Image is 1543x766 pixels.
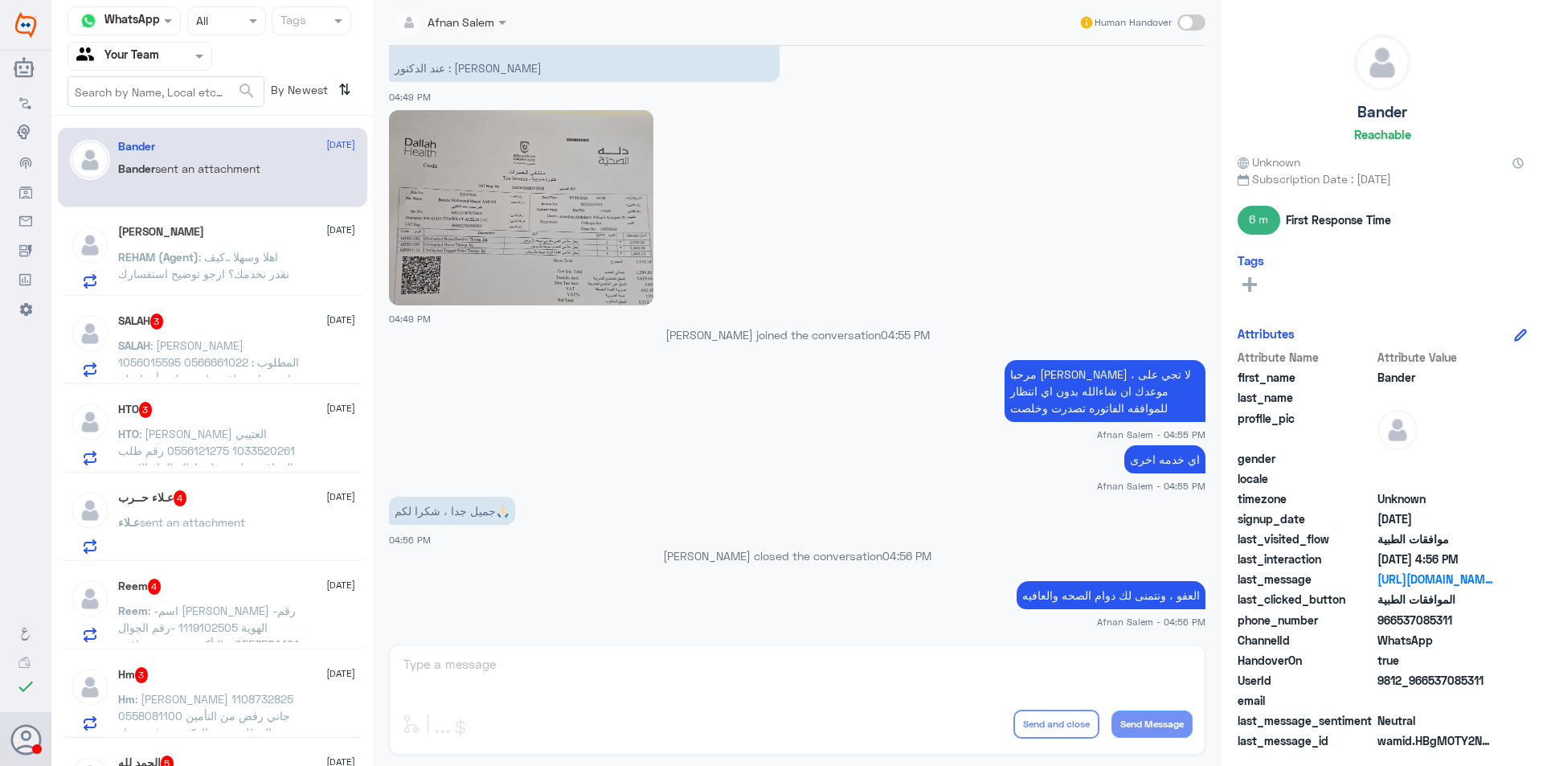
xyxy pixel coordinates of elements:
img: defaultAdmin.png [70,225,110,265]
span: HandoverOn [1238,652,1374,669]
span: 2025-10-06T13:56:14.6531395Z [1377,551,1494,567]
p: 6/10/2025, 4:56 PM [389,497,515,525]
span: : -اسم [PERSON_NAME] -رقم الهوية 1119102505 -رقم الجوال 0553584401 - التأكد من وجود موافقة مع ذكر... [118,604,299,668]
span: عـلاء [118,515,140,529]
span: Reem [118,604,148,617]
img: 1169030211945819.jpg [389,110,653,305]
span: 2 [1377,632,1494,649]
img: defaultAdmin.png [70,667,110,707]
span: Attribute Name [1238,349,1374,366]
span: Unknown [1377,490,1494,507]
button: Send Message [1111,711,1193,738]
a: [URL][DOMAIN_NAME] [1377,571,1494,588]
span: last_message [1238,571,1374,588]
span: : [PERSON_NAME] 1108732825 0558081100 جاني رفض من التأمين والمطلوب من الدكتوره نيڤين نساء وولاده ... [118,692,293,756]
span: 3 [150,313,164,330]
span: 04:49 PM [389,92,431,102]
span: last_message_sentiment [1238,712,1374,729]
span: SALAH [118,338,150,352]
h5: HTO [118,402,153,418]
p: [PERSON_NAME] closed the conversation [389,547,1205,564]
span: null [1377,450,1494,467]
span: [DATE] [326,666,355,681]
img: defaultAdmin.png [70,140,110,180]
span: 9812_966537085311 [1377,672,1494,689]
h5: SALAH [118,313,164,330]
span: first_name [1238,369,1374,386]
span: [DATE] [326,490,355,504]
span: UserId [1238,672,1374,689]
img: defaultAdmin.png [70,313,110,354]
span: last_message_id [1238,732,1374,749]
span: wamid.HBgMOTY2NTM3MDg1MzExFQIAEhggQUM5NERGNjQ2MjQxMkQ3Q0ExNTA0MDMwNUYxOTUyOEIA [1377,732,1494,749]
span: last_clicked_button [1238,591,1374,608]
span: profile_pic [1238,410,1374,447]
input: Search by Name, Local etc… [68,77,264,106]
div: Tags [278,11,306,32]
span: 0 [1377,712,1494,729]
img: defaultAdmin.png [1355,35,1410,90]
span: Afnan Salem - 04:55 PM [1097,428,1205,441]
span: null [1377,692,1494,709]
span: 966537085311 [1377,612,1494,629]
span: [DATE] [326,578,355,592]
button: Send and close [1013,710,1099,739]
p: 6/10/2025, 4:55 PM [1124,445,1205,473]
span: First Response Time [1286,211,1391,228]
span: last_visited_flow [1238,530,1374,547]
h5: Bander [118,140,155,154]
span: search [237,81,256,100]
span: Hm [118,692,135,706]
span: last_interaction [1238,551,1374,567]
span: 3 [139,402,153,418]
img: yourTeam.svg [76,44,100,68]
span: 6 m [1238,206,1280,235]
span: timezone [1238,490,1374,507]
i: check [16,677,35,696]
span: [DATE] [326,313,355,327]
span: : [PERSON_NAME] 1056015595 0566661022 المطلوب : استرجاع موافقة تامين طبية أسنان لم تجري العملية [... [118,338,299,436]
span: موافقات الطبية [1377,530,1494,547]
span: REHAM (Agent) [118,250,199,264]
span: 4 [148,579,162,595]
span: gender [1238,450,1374,467]
span: 04:56 PM [882,549,931,563]
img: defaultAdmin.png [70,579,110,619]
span: [DATE] [326,137,355,152]
span: phone_number [1238,612,1374,629]
h6: Reachable [1354,127,1411,141]
h6: Tags [1238,253,1264,268]
span: HTO [118,427,139,440]
span: Bander [118,162,155,175]
h5: Lana Shekhany [118,225,204,239]
span: 04:49 PM [389,313,431,324]
span: Attribute Value [1377,349,1494,366]
span: sent an attachment [155,162,260,175]
span: signup_date [1238,510,1374,527]
p: 6/10/2025, 4:56 PM [1017,581,1205,609]
p: 6/10/2025, 4:55 PM [1005,360,1205,422]
h6: Attributes [1238,326,1295,341]
h5: Bander [1357,103,1407,121]
button: Avatar [10,724,41,755]
button: search [237,78,256,104]
img: whatsapp.png [76,9,100,33]
span: Bander [1377,369,1494,386]
span: Subscription Date : [DATE] [1238,170,1527,187]
span: [DATE] [326,401,355,416]
img: defaultAdmin.png [1377,410,1418,450]
span: Unknown [1238,154,1300,170]
span: sent an attachment [140,515,245,529]
span: الموافقات الطبية [1377,591,1494,608]
span: true [1377,652,1494,669]
span: Human Handover [1095,15,1172,30]
h5: عـلاء حــرب [118,490,187,506]
span: 3 [135,667,149,683]
span: Afnan Salem - 04:56 PM [1097,615,1205,629]
span: null [1377,470,1494,487]
h5: Hm [118,667,149,683]
span: : اهلا وسهلا ..كيف نقدر نخدمك؟ ارجو توضيح استفسارك [118,250,289,281]
span: last_name [1238,389,1374,406]
img: Widebot Logo [15,12,36,38]
span: locale [1238,470,1374,487]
